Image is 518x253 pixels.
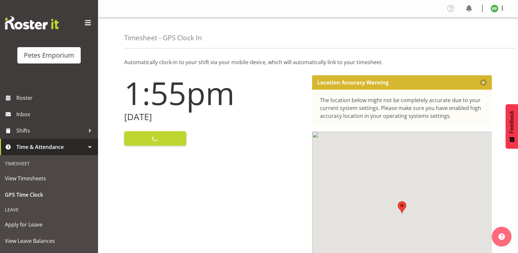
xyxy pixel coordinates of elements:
a: View Timesheets [2,170,96,187]
h2: [DATE] [124,112,304,122]
h1: 1:55pm [124,75,304,111]
h4: Timesheet - GPS Clock In [124,34,202,42]
div: The location below might not be completely accurate due to your current system settings. Please m... [320,96,484,120]
img: beena-bist9974.jpg [491,5,498,12]
span: Time & Attendance [16,142,85,152]
a: GPS Time Clock [2,187,96,203]
p: Automatically clock-in to your shift via your mobile device, which will automatically link to you... [124,58,492,66]
button: Feedback - Show survey [506,104,518,149]
img: Rosterit website logo [5,16,59,29]
div: Leave [2,203,96,216]
span: Roster [16,93,95,103]
a: View Leave Balances [2,233,96,249]
div: Petes Emporium [24,50,74,60]
a: Apply for Leave [2,216,96,233]
span: View Timesheets [5,173,93,183]
span: GPS Time Clock [5,190,93,200]
span: Apply for Leave [5,220,93,229]
div: Timesheet [2,157,96,170]
p: Location Accuracy Warning [317,79,389,86]
span: View Leave Balances [5,236,93,246]
button: Close message [480,79,487,86]
img: help-xxl-2.png [498,233,505,240]
span: Inbox [16,109,95,119]
span: Feedback [509,111,515,134]
span: Shifts [16,126,85,136]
